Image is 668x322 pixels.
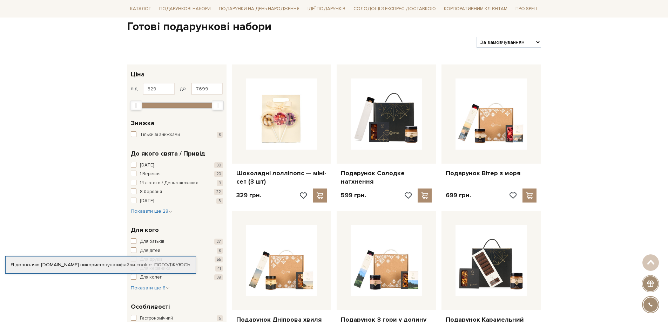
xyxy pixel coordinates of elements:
p: 329 грн. [236,191,261,199]
a: Подарунок Вітер з моря [446,169,537,177]
span: Показати ще 8 [131,285,170,291]
span: Показати ще 28 [131,208,173,214]
span: Для колег [140,274,162,281]
span: від [131,85,137,92]
span: 1 Вересня [140,171,161,178]
div: Max [212,101,224,110]
button: Показати ще 8 [131,285,170,292]
span: До якого свята / Привід [131,149,205,158]
a: Погоджуюсь [154,262,190,268]
button: Для дітей 8 [131,247,223,254]
span: до [180,85,186,92]
span: [DATE] [140,162,154,169]
span: 39 [214,274,223,280]
span: 22 [214,189,223,195]
span: 8 березня [140,189,162,196]
p: 699 грн. [446,191,471,199]
span: Гастрономічний [140,315,173,322]
a: Подарунок Солодке натхнення [341,169,432,186]
a: Про Spell [513,4,541,14]
button: 14 лютого / День закоханих 9 [131,180,223,187]
span: 27 [214,239,223,245]
a: Корпоративним клієнтам [441,4,510,14]
span: 20 [214,171,223,177]
span: Особливості [131,302,170,311]
span: Тільки зі знижками [140,131,180,138]
button: Для батьків 27 [131,238,223,245]
span: Для батьків [140,238,164,245]
span: 3 [216,198,223,204]
span: [DATE] [140,198,154,205]
a: Подарункові набори [156,4,214,14]
span: 8 [217,248,223,254]
a: файли cookie [120,262,152,268]
h1: Готові подарункові набори [127,20,541,34]
button: Тільки зі знижками 8 [131,131,223,138]
button: Показати ще 28 [131,208,173,215]
button: [DATE] 30 [131,162,223,169]
a: Шоколадні лолліпопс — міні-сет (3 шт) [236,169,327,186]
span: Для кого [131,225,159,235]
button: 1 Вересня 20 [131,171,223,178]
span: Для дітей [140,247,160,254]
div: Я дозволяю [DOMAIN_NAME] використовувати [6,262,196,268]
span: Знижка [131,118,154,128]
span: 14 лютого / День закоханих [140,180,198,187]
a: Солодощі з експрес-доставкою [351,3,439,15]
button: Гастрономічний 5 [131,315,223,322]
a: Ідеї подарунків [305,4,348,14]
span: 5 [217,315,223,321]
span: 41 [215,266,223,272]
span: 9 [217,180,223,186]
input: Ціна [191,83,223,95]
span: 30 [214,162,223,168]
span: 8 [217,132,223,138]
input: Ціна [143,83,175,95]
button: Для колег 39 [131,274,223,281]
button: [DATE] 3 [131,198,223,205]
a: Каталог [127,4,154,14]
a: Подарунки на День народження [216,4,302,14]
span: Ціна [131,70,144,79]
span: 55 [215,256,223,262]
div: Min [130,101,142,110]
button: 8 березня 22 [131,189,223,196]
p: 599 грн. [341,191,366,199]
